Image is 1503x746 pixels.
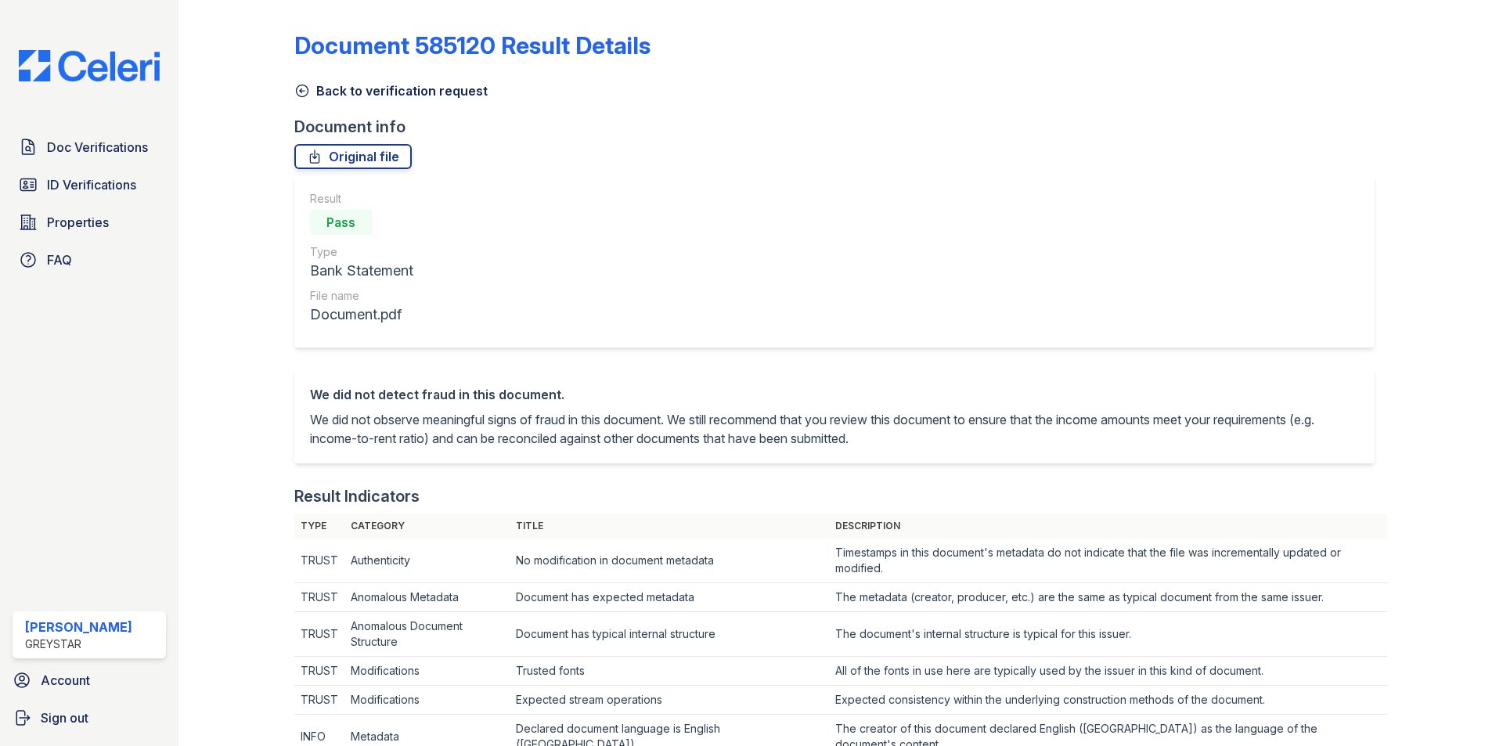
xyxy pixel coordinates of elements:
div: Pass [310,210,373,235]
td: TRUST [294,686,344,715]
td: Anomalous Document Structure [344,612,510,657]
td: Modifications [344,657,510,686]
div: Document.pdf [310,304,413,326]
td: Timestamps in this document's metadata do not indicate that the file was incrementally updated or... [829,539,1387,583]
div: [PERSON_NAME] [25,618,132,636]
a: Properties [13,207,166,238]
span: Sign out [41,708,88,727]
p: We did not observe meaningful signs of fraud in this document. We still recommend that you review... [310,410,1359,448]
a: Back to verification request [294,81,488,100]
div: Bank Statement [310,260,413,282]
a: Document 585120 Result Details [294,31,651,59]
div: Document info [294,116,1387,138]
td: Modifications [344,686,510,715]
td: The metadata (creator, producer, etc.) are the same as typical document from the same issuer. [829,583,1387,612]
th: Title [510,514,828,539]
span: Doc Verifications [47,138,148,157]
td: Authenticity [344,539,510,583]
div: Greystar [25,636,132,652]
td: Trusted fonts [510,657,828,686]
td: The document's internal structure is typical for this issuer. [829,612,1387,657]
td: Document has typical internal structure [510,612,828,657]
a: ID Verifications [13,169,166,200]
span: Account [41,671,90,690]
img: CE_Logo_Blue-a8612792a0a2168367f1c8372b55b34899dd931a85d93a1a3d3e32e68fde9ad4.png [6,50,172,81]
span: Properties [47,213,109,232]
td: TRUST [294,583,344,612]
th: Category [344,514,510,539]
div: We did not detect fraud in this document. [310,385,1359,404]
td: Document has expected metadata [510,583,828,612]
td: No modification in document metadata [510,539,828,583]
td: TRUST [294,657,344,686]
th: Description [829,514,1387,539]
div: Result [310,191,413,207]
th: Type [294,514,344,539]
a: Sign out [6,702,172,733]
div: Result Indicators [294,485,420,507]
td: TRUST [294,612,344,657]
div: File name [310,288,413,304]
td: All of the fonts in use here are typically used by the issuer in this kind of document. [829,657,1387,686]
div: Type [310,244,413,260]
a: Doc Verifications [13,132,166,163]
span: ID Verifications [47,175,136,194]
a: Original file [294,144,412,169]
td: Expected stream operations [510,686,828,715]
a: Account [6,665,172,696]
a: FAQ [13,244,166,276]
td: Expected consistency within the underlying construction methods of the document. [829,686,1387,715]
span: FAQ [47,250,72,269]
td: TRUST [294,539,344,583]
td: Anomalous Metadata [344,583,510,612]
